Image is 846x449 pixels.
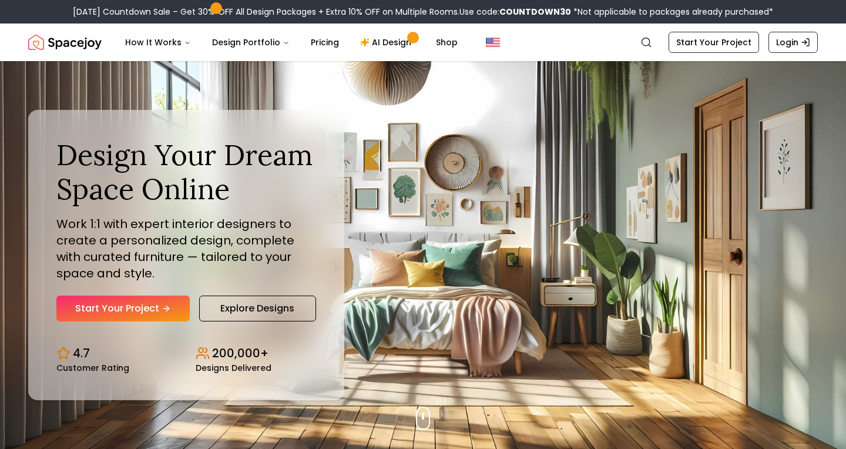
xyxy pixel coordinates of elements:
[56,364,129,372] small: Customer Rating
[427,31,467,54] a: Shop
[768,32,818,53] a: Login
[203,31,299,54] button: Design Portfolio
[28,31,102,54] img: Spacejoy Logo
[28,31,102,54] a: Spacejoy
[199,296,316,321] a: Explore Designs
[116,31,467,54] nav: Main
[116,31,200,54] button: How It Works
[56,216,316,282] p: Work 1:1 with expert interior designers to create a personalized design, complete with curated fu...
[212,345,268,361] p: 200,000+
[301,31,348,54] a: Pricing
[351,31,424,54] a: AI Design
[73,6,773,18] div: [DATE] Countdown Sale – Get 30% OFF All Design Packages + Extra 10% OFF on Multiple Rooms.
[56,138,316,206] h1: Design Your Dream Space Online
[28,24,818,61] nav: Global
[499,6,571,18] b: COUNTDOWN30
[459,6,571,18] span: Use code:
[56,296,190,321] a: Start Your Project
[571,6,773,18] span: *Not applicable to packages already purchased*
[669,32,759,53] a: Start Your Project
[56,336,316,372] div: Design stats
[73,345,90,361] p: 4.7
[196,364,271,372] small: Designs Delivered
[486,35,500,49] img: United States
